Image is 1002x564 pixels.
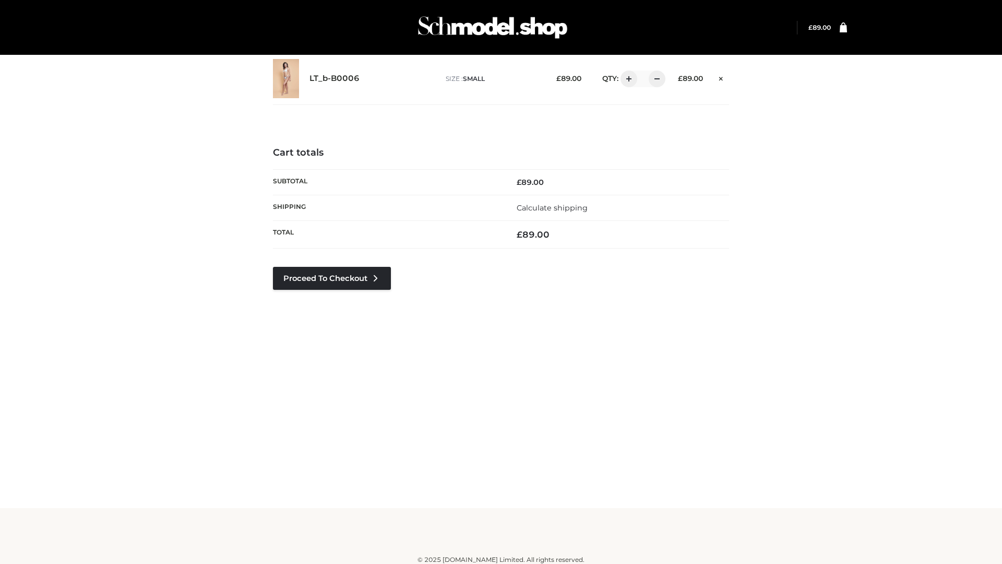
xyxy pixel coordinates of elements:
bdi: 89.00 [517,178,544,187]
div: QTY: [592,70,662,87]
th: Total [273,221,501,249]
th: Subtotal [273,169,501,195]
h4: Cart totals [273,147,729,159]
bdi: 89.00 [517,229,550,240]
a: Proceed to Checkout [273,267,391,290]
span: £ [678,74,683,83]
bdi: 89.00 [556,74,581,83]
bdi: 89.00 [808,23,831,31]
a: £89.00 [808,23,831,31]
a: LT_b-B0006 [309,74,360,84]
a: Calculate shipping [517,203,588,213]
span: £ [808,23,813,31]
span: SMALL [463,75,485,83]
bdi: 89.00 [678,74,703,83]
span: £ [517,229,522,240]
th: Shipping [273,195,501,220]
img: Schmodel Admin 964 [414,7,571,48]
span: £ [517,178,521,187]
img: LT_b-B0006 - SMALL [273,59,299,98]
span: £ [556,74,561,83]
a: Remove this item [713,70,729,84]
p: size : [446,74,540,84]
